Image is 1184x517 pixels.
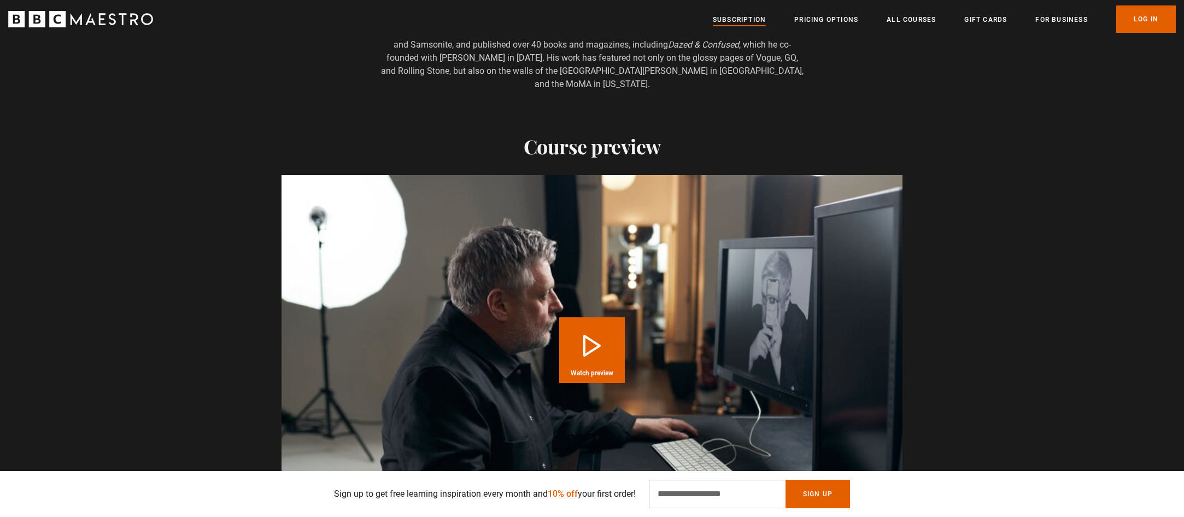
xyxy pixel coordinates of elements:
a: Pricing Options [794,14,858,25]
p: Sign up to get free learning inspiration every month and your first order! [334,487,636,501]
a: Gift Cards [964,14,1007,25]
a: Subscription [713,14,766,25]
a: All Courses [887,14,936,25]
nav: Primary [713,5,1176,33]
span: Watch preview [571,370,613,376]
a: For business [1035,14,1087,25]
button: Sign Up [786,480,850,508]
i: Dazed & Confused [668,39,739,50]
button: Play Course overview for An Introduction to Photography with Rankin [559,317,625,383]
a: Log In [1116,5,1176,33]
span: 10% off [548,489,578,499]
svg: BBC Maestro [8,11,153,27]
h2: Course preview [282,135,902,158]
